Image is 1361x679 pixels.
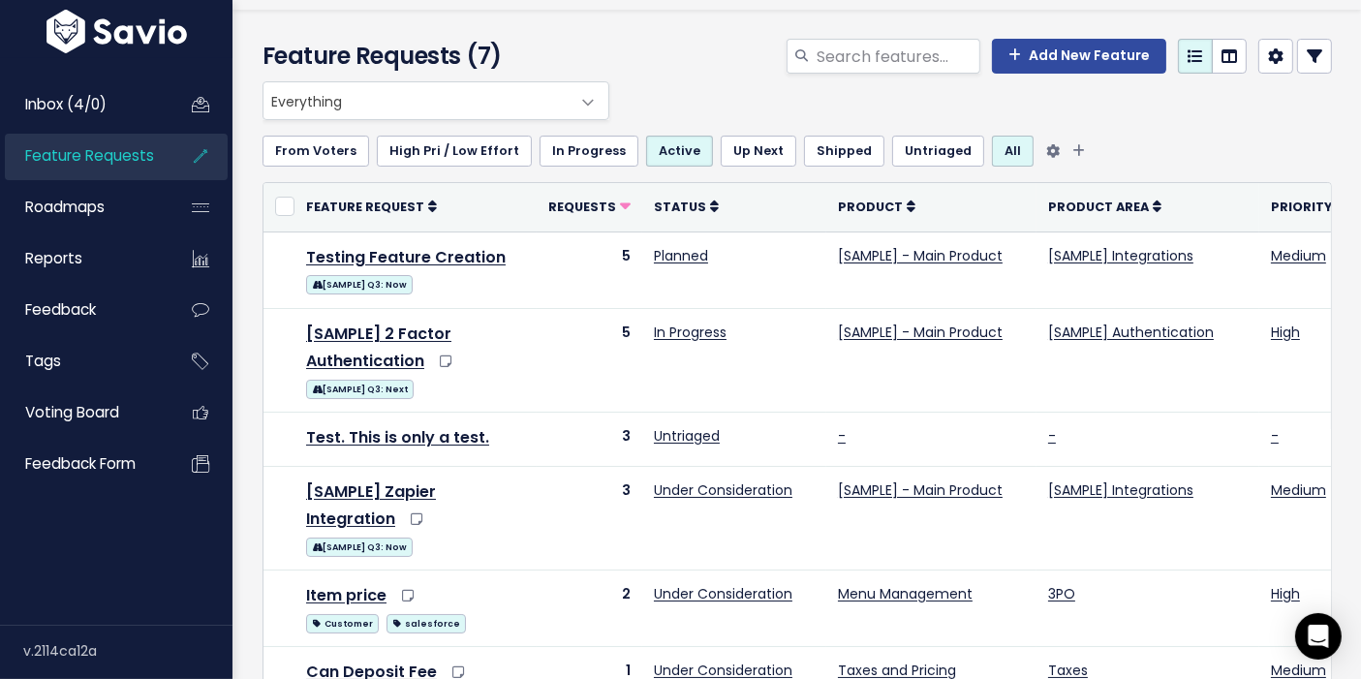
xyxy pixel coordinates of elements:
a: [SAMPLE] Q3: Now [306,534,413,558]
input: Search features... [815,39,980,74]
a: Feature Requests [5,134,161,178]
span: Status [654,199,706,215]
span: [SAMPLE] Q3: Now [306,275,413,294]
span: Feedback [25,299,96,320]
a: [SAMPLE] - Main Product [838,480,1003,500]
a: Menu Management [838,584,973,603]
a: [SAMPLE] - Main Product [838,246,1003,265]
span: Product [838,199,903,215]
a: From Voters [263,136,369,167]
span: Requests [548,199,616,215]
a: Product Area [1048,197,1161,216]
a: [SAMPLE] 2 Factor Authentication [306,323,451,373]
img: logo-white.9d6f32f41409.svg [42,10,192,53]
td: 3 [537,466,642,571]
a: [SAMPLE] Q3: Now [306,271,413,295]
span: Feature Requests [25,145,154,166]
a: 3PO [1048,584,1075,603]
a: Roadmaps [5,185,161,230]
span: Tags [25,351,61,371]
a: Feedback [5,288,161,332]
a: Tags [5,339,161,384]
a: Medium [1271,246,1326,265]
a: [SAMPLE] Q3: Next [306,376,414,400]
a: Under Consideration [654,480,792,500]
a: All [992,136,1034,167]
div: v.2114ca12a [23,626,232,676]
a: Untriaged [654,426,720,446]
a: Feedback form [5,442,161,486]
a: Medium [1271,480,1326,500]
a: Untriaged [892,136,984,167]
a: - [1271,426,1279,446]
span: Everything [263,81,609,120]
a: High [1271,323,1300,342]
h4: Feature Requests (7) [263,39,600,74]
td: 5 [537,231,642,308]
a: Add New Feature [992,39,1166,74]
a: Status [654,197,719,216]
a: Voting Board [5,390,161,435]
a: [SAMPLE] Zapier Integration [306,480,436,531]
a: Up Next [721,136,796,167]
span: Inbox (4/0) [25,94,107,114]
a: Reports [5,236,161,281]
a: High Pri / Low Effort [377,136,532,167]
td: 3 [537,413,642,466]
a: Item price [306,584,387,606]
a: Customer [306,610,379,634]
a: [SAMPLE] Authentication [1048,323,1214,342]
a: [SAMPLE] Integrations [1048,246,1193,265]
a: In Progress [654,323,727,342]
span: Everything [263,82,570,119]
td: 2 [537,571,642,647]
a: Priority [1271,197,1345,216]
ul: Filter feature requests [263,136,1332,167]
a: - [1048,426,1056,446]
span: Roadmaps [25,197,105,217]
a: [SAMPLE] Integrations [1048,480,1193,500]
span: [SAMPLE] Q3: Next [306,380,414,399]
a: Active [646,136,713,167]
td: 5 [537,308,642,413]
a: - [838,426,846,446]
a: In Progress [540,136,638,167]
a: [SAMPLE] - Main Product [838,323,1003,342]
span: Priority [1271,199,1332,215]
a: Inbox (4/0) [5,82,161,127]
a: Product [838,197,915,216]
span: Voting Board [25,402,119,422]
a: Test. This is only a test. [306,426,489,448]
span: salesforce [387,614,466,633]
a: Testing Feature Creation [306,246,506,268]
span: Customer [306,614,379,633]
a: Feature Request [306,197,437,216]
span: Reports [25,248,82,268]
span: [SAMPLE] Q3: Now [306,538,413,557]
a: High [1271,584,1300,603]
a: Planned [654,246,708,265]
div: Open Intercom Messenger [1295,613,1342,660]
span: Feature Request [306,199,424,215]
a: Shipped [804,136,884,167]
span: Product Area [1048,199,1149,215]
a: Requests [548,197,631,216]
span: Feedback form [25,453,136,474]
a: Under Consideration [654,584,792,603]
a: salesforce [387,610,466,634]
